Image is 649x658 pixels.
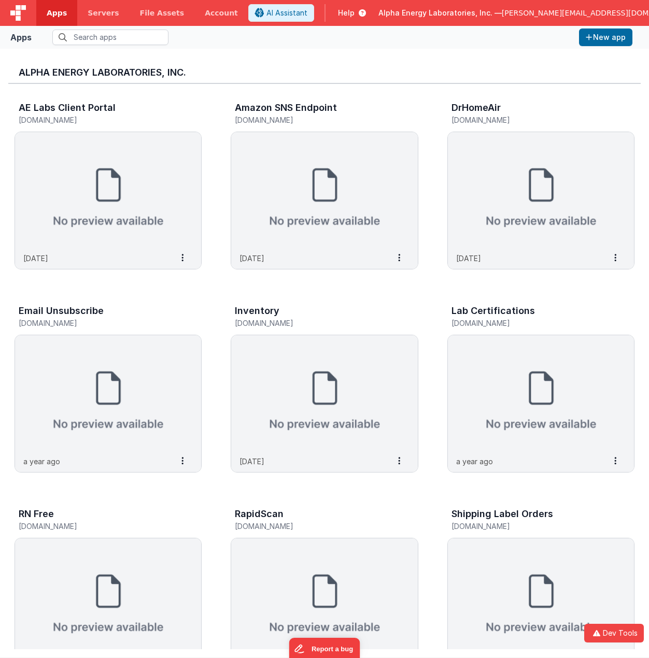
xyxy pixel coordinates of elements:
[235,103,337,113] h3: Amazon SNS Endpoint
[452,103,501,113] h3: DrHomeAir
[88,8,119,18] span: Servers
[10,31,32,44] div: Apps
[19,116,176,124] h5: [DOMAIN_NAME]
[235,116,392,124] h5: [DOMAIN_NAME]
[456,456,493,467] p: a year ago
[23,253,48,264] p: [DATE]
[19,509,54,519] h3: RN Free
[239,253,264,264] p: [DATE]
[47,8,67,18] span: Apps
[140,8,185,18] span: File Assets
[235,509,284,519] h3: RapidScan
[19,67,630,78] h3: Alpha Energy Laboratories, Inc.
[248,4,314,22] button: AI Assistant
[452,306,535,316] h3: Lab Certifications
[338,8,355,18] span: Help
[584,624,644,642] button: Dev Tools
[52,30,168,45] input: Search apps
[235,306,279,316] h3: Inventory
[266,8,307,18] span: AI Assistant
[452,319,609,327] h5: [DOMAIN_NAME]
[452,509,553,519] h3: Shipping Label Orders
[378,8,502,18] span: Alpha Energy Laboratories, Inc. —
[456,253,481,264] p: [DATE]
[19,522,176,530] h5: [DOMAIN_NAME]
[19,319,176,327] h5: [DOMAIN_NAME]
[23,456,60,467] p: a year ago
[579,28,632,46] button: New app
[19,103,116,113] h3: AE Labs Client Portal
[235,319,392,327] h5: [DOMAIN_NAME]
[452,522,609,530] h5: [DOMAIN_NAME]
[239,456,264,467] p: [DATE]
[235,522,392,530] h5: [DOMAIN_NAME]
[19,306,104,316] h3: Email Unsubscribe
[452,116,609,124] h5: [DOMAIN_NAME]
